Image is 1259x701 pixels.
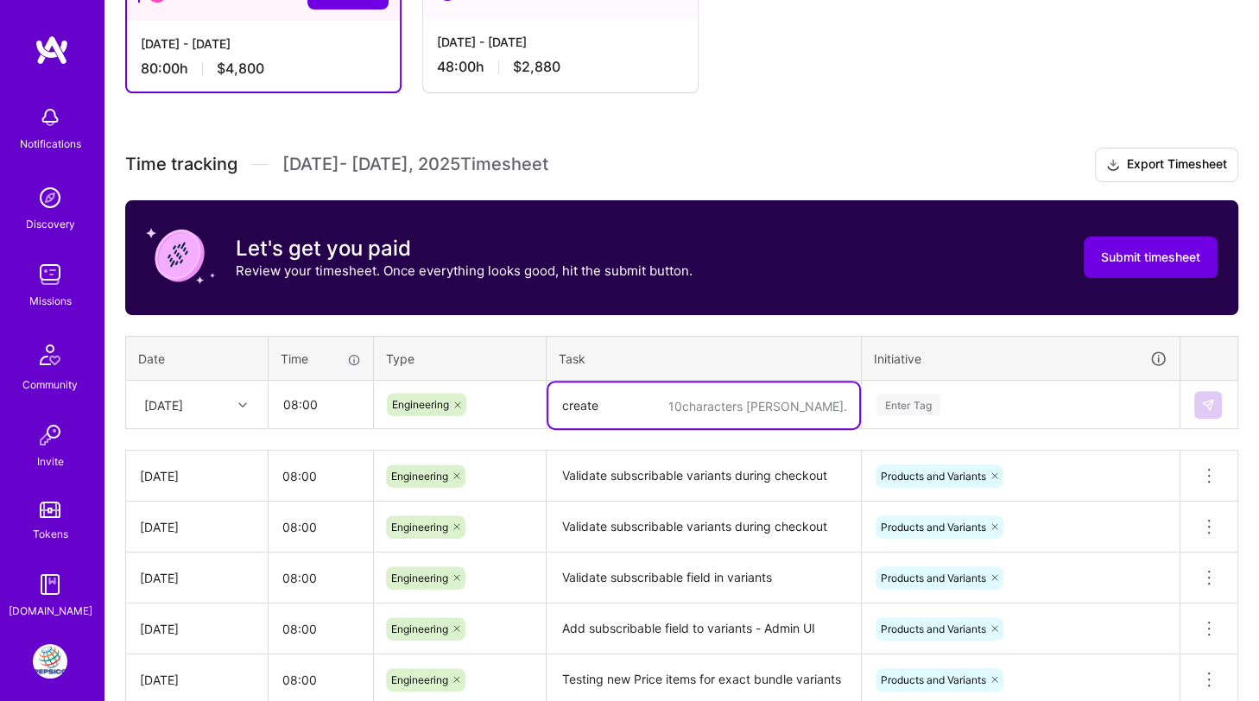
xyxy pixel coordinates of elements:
div: Invite [37,452,64,470]
div: Initiative [874,349,1167,369]
div: Discovery [26,215,75,233]
input: HH:MM [269,606,373,652]
div: 48:00 h [437,58,684,76]
input: HH:MM [269,555,373,601]
textarea: Validate subscribable variants during checkout [548,452,859,500]
th: Date [126,336,269,381]
div: Missions [29,292,72,310]
img: teamwork [33,257,67,292]
div: Tokens [33,525,68,543]
span: Engineering [391,470,448,483]
div: Enter Tag [876,391,940,418]
span: Engineering [392,398,449,411]
span: $4,800 [217,60,264,78]
img: bell [33,100,67,135]
span: Time tracking [125,154,237,175]
div: [DATE] [140,569,254,587]
a: PepsiCo: eCommerce Elixir Development [28,644,72,679]
span: Submit timesheet [1101,249,1200,266]
img: Submit [1201,398,1215,412]
div: [DATE] [140,620,254,638]
span: Products and Variants [881,673,986,686]
span: Products and Variants [881,622,986,635]
p: Review your timesheet. Once everything looks good, hit the submit button. [236,262,693,280]
input: HH:MM [269,504,373,550]
div: [DATE] - [DATE] [437,33,684,51]
input: HH:MM [269,382,372,427]
img: coin [146,221,215,290]
textarea: create [548,382,859,428]
div: Notifications [20,135,81,153]
img: discovery [33,180,67,215]
span: Engineering [391,572,448,584]
i: icon Download [1106,156,1120,174]
th: Type [374,336,547,381]
input: HH:MM [269,453,373,499]
textarea: Add subscribable field to variants - Admin UI [548,605,859,653]
img: logo [35,35,69,66]
textarea: Validate subscribable field in variants [548,554,859,602]
div: [DATE] - [DATE] [141,35,386,53]
img: Community [29,334,71,376]
button: Submit timesheet [1084,237,1218,278]
div: [DATE] [144,395,183,414]
span: Products and Variants [881,572,986,584]
div: 10 characters [PERSON_NAME]. [668,398,847,414]
div: Time [281,350,361,368]
i: icon Chevron [238,401,247,409]
img: guide book [33,567,67,602]
div: [DATE] [140,467,254,485]
span: Engineering [391,673,448,686]
button: Export Timesheet [1095,148,1238,182]
span: [DATE] - [DATE] , 2025 Timesheet [282,154,548,175]
span: Engineering [391,622,448,635]
div: [DOMAIN_NAME] [9,602,92,620]
div: Community [22,376,78,394]
span: $2,880 [513,58,560,76]
img: PepsiCo: eCommerce Elixir Development [33,644,67,679]
img: Invite [33,418,67,452]
span: Engineering [391,521,448,534]
div: [DATE] [140,671,254,689]
div: 80:00 h [141,60,386,78]
h3: Let's get you paid [236,236,693,262]
img: tokens [40,502,60,518]
th: Task [547,336,862,381]
textarea: Validate subscribable variants during checkout [548,503,859,551]
div: [DATE] [140,518,254,536]
span: Products and Variants [881,521,986,534]
span: Products and Variants [881,470,986,483]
